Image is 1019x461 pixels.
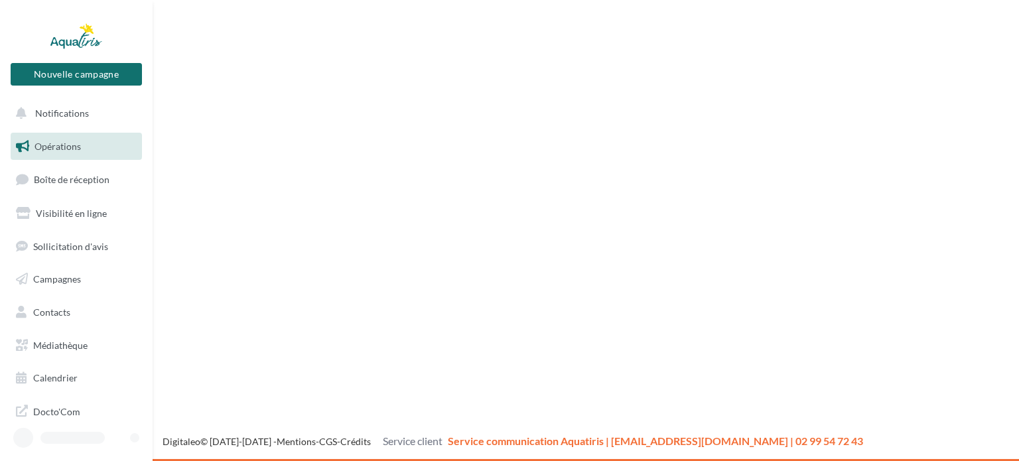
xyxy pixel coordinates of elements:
span: Sollicitation d'avis [33,240,108,251]
a: Digitaleo [163,436,200,447]
a: Médiathèque [8,332,145,360]
span: © [DATE]-[DATE] - - - [163,436,863,447]
span: Opérations [34,141,81,152]
a: CGS [319,436,337,447]
span: Visibilité en ligne [36,208,107,219]
a: Sollicitation d'avis [8,233,145,261]
a: Docto'Com [8,397,145,425]
span: Boîte de réception [34,174,109,185]
a: Boîte de réception [8,165,145,194]
a: Contacts [8,298,145,326]
span: Service communication Aquatiris | [EMAIL_ADDRESS][DOMAIN_NAME] | 02 99 54 72 43 [448,434,863,447]
span: Contacts [33,306,70,318]
span: Service client [383,434,442,447]
span: Notifications [35,107,89,119]
span: Calendrier [33,372,78,383]
a: Mentions [277,436,316,447]
a: Crédits [340,436,371,447]
a: Calendrier [8,364,145,392]
a: Visibilité en ligne [8,200,145,228]
a: Opérations [8,133,145,161]
span: Médiathèque [33,340,88,351]
span: Docto'Com [33,403,80,420]
a: Campagnes [8,265,145,293]
button: Notifications [8,99,139,127]
button: Nouvelle campagne [11,63,142,86]
span: Campagnes [33,273,81,285]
